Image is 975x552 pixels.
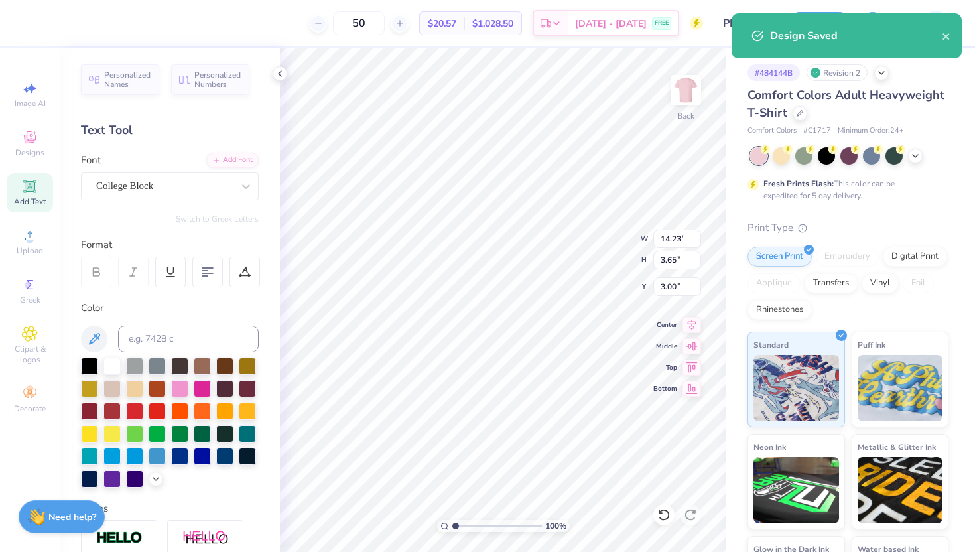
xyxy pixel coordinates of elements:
span: Metallic & Glitter Ink [858,440,936,454]
button: close [942,28,951,44]
span: $1,028.50 [472,17,513,31]
span: Add Text [14,196,46,207]
img: Shadow [182,530,229,547]
span: Upload [17,245,43,256]
span: Personalized Numbers [194,70,241,89]
span: FREE [655,19,669,28]
div: Styles [81,501,259,516]
img: Neon Ink [753,457,839,523]
span: Neon Ink [753,440,786,454]
img: Standard [753,355,839,421]
span: Personalized Names [104,70,151,89]
span: Designs [15,147,44,158]
img: Stroke [96,531,143,546]
div: Format [81,238,260,253]
span: Bottom [653,384,677,393]
div: Text Tool [81,121,259,139]
input: e.g. 7428 c [118,326,259,352]
span: Greek [20,295,40,305]
span: Clipart & logos [7,344,53,365]
div: Add Font [206,153,259,168]
span: 100 % [545,520,566,532]
input: Untitled Design [713,10,778,36]
div: Design Saved [770,28,942,44]
span: Image AI [15,98,46,109]
button: Switch to Greek Letters [176,214,259,224]
span: Decorate [14,403,46,414]
strong: Need help? [48,511,96,523]
img: Metallic & Glitter Ink [858,457,943,523]
img: Puff Ink [858,355,943,421]
label: Font [81,153,101,168]
span: [DATE] - [DATE] [575,17,647,31]
input: – – [333,11,385,35]
div: Color [81,301,259,316]
span: $20.57 [428,17,456,31]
